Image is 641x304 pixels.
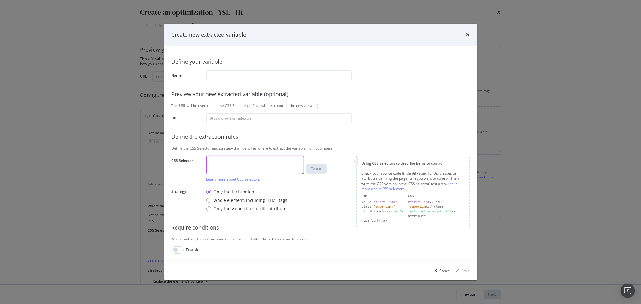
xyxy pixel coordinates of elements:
div: When enabled, the optimization will be executed after the selected conditon is met. [172,236,470,242]
button: Test it [306,164,327,174]
div: // class [408,204,465,209]
div: modal [164,24,477,280]
div: Define the extraction rules [172,133,470,141]
div: "first-link" [373,200,397,204]
div: // attribute [408,209,465,218]
div: Whole element, including HTML tags [206,197,288,203]
div: Define your variable [172,58,470,66]
div: "superLink" [373,205,395,208]
div: Save [462,268,470,273]
div: attribute= > [362,209,403,218]
div: <a id= [362,199,403,204]
label: CSS Selector [172,158,202,180]
div: class= [362,204,403,209]
div: #first-link [408,200,430,204]
div: Open Intercom Messenger [621,284,635,298]
div: times [466,31,470,39]
div: This URL will be used to test the CSS Selector (defines where to extract the new variable). [172,103,470,108]
div: Whole element, including HTML tags [214,197,288,203]
div: Cancel [440,268,451,273]
div: Only the text content [206,189,288,195]
div: Using CSS selectors to describe items to control [362,161,465,166]
div: [attribute='megaLink'] [408,209,452,213]
div: Check your source code & identify specific IDs, classes or attributes defining the page item you ... [362,171,465,191]
div: .superLink [408,205,428,208]
div: Require conditions [172,224,470,232]
div: Hyperlink</a> [362,218,403,223]
div: // id [408,199,465,204]
a: Learn more about CSS selectors [362,181,458,191]
div: CSS [408,194,465,199]
div: Only the value of a specific attribute [206,206,288,212]
input: https://www.example.com [206,113,352,123]
button: Save [453,266,470,275]
div: Test it [311,166,322,171]
div: Create new extracted variable [172,31,246,39]
div: Enable [186,247,200,253]
div: HTML [362,194,403,199]
div: Only the text content [214,189,256,195]
label: Strategy [172,189,202,213]
div: "megaLink" [381,209,401,213]
label: Name [172,73,202,79]
a: Learn more about CSS selectors [206,177,260,182]
div: Preview your new extracted variable (optional) [172,90,470,98]
label: URL [172,115,202,122]
div: Only the value of a specific attribute [214,206,287,212]
button: Cancel [432,266,451,275]
div: Define the CSS Selector and strategy that identifies where to extract the variable from your page. [172,146,470,151]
